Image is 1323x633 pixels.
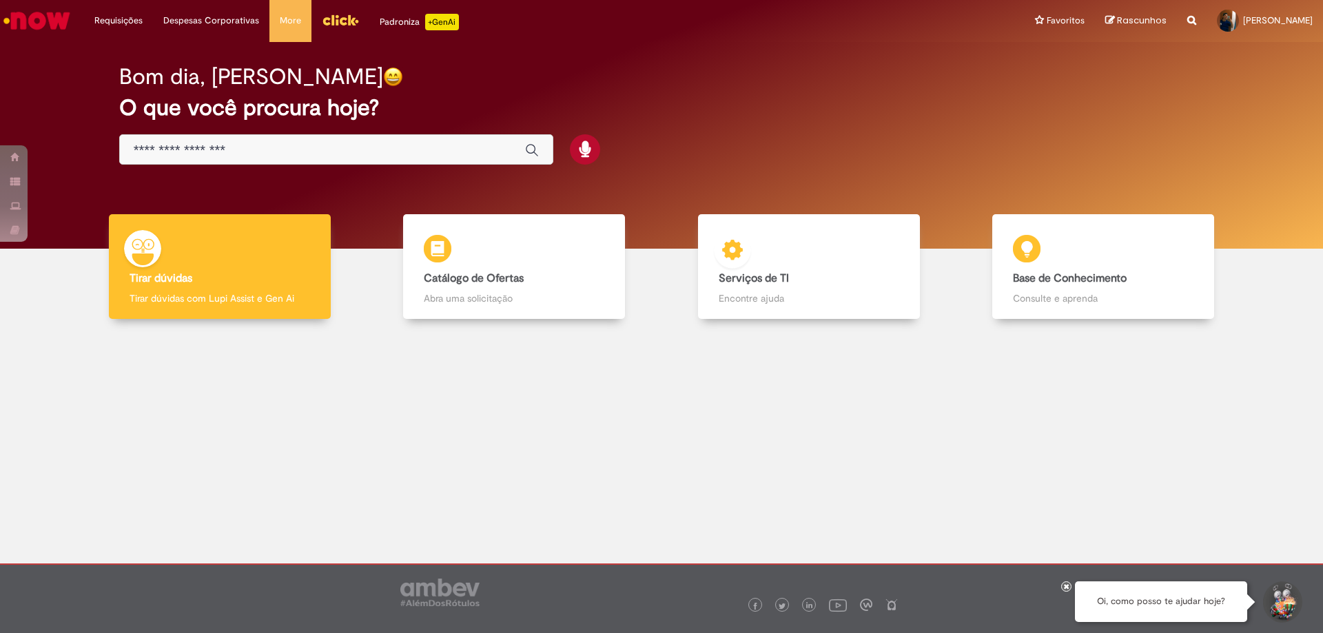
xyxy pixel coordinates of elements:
img: click_logo_yellow_360x200.png [322,10,359,30]
div: Oi, como posso te ajudar hoje? [1075,581,1247,622]
img: logo_footer_linkedin.png [806,602,813,610]
img: ServiceNow [1,7,72,34]
img: logo_footer_workplace.png [860,599,872,611]
a: Serviços de TI Encontre ajuda [661,214,956,320]
span: Favoritos [1047,14,1085,28]
img: happy-face.png [383,67,403,87]
span: Rascunhos [1117,14,1167,27]
p: +GenAi [425,14,459,30]
b: Base de Conhecimento [1013,271,1127,285]
p: Tirar dúvidas com Lupi Assist e Gen Ai [130,291,310,305]
img: logo_footer_naosei.png [885,599,898,611]
button: Iniciar Conversa de Suporte [1261,581,1302,623]
div: Padroniza [380,14,459,30]
p: Abra uma solicitação [424,291,604,305]
a: Base de Conhecimento Consulte e aprenda [956,214,1251,320]
span: [PERSON_NAME] [1243,14,1313,26]
a: Catálogo de Ofertas Abra uma solicitação [367,214,662,320]
p: Encontre ajuda [719,291,899,305]
a: Tirar dúvidas Tirar dúvidas com Lupi Assist e Gen Ai [72,214,367,320]
b: Catálogo de Ofertas [424,271,524,285]
span: More [280,14,301,28]
span: Despesas Corporativas [163,14,259,28]
p: Consulte e aprenda [1013,291,1193,305]
b: Tirar dúvidas [130,271,192,285]
img: logo_footer_facebook.png [752,603,759,610]
b: Serviços de TI [719,271,789,285]
img: logo_footer_twitter.png [779,603,786,610]
a: Rascunhos [1105,14,1167,28]
img: logo_footer_ambev_rotulo_gray.png [400,579,480,606]
h2: O que você procura hoje? [119,96,1204,120]
h2: Bom dia, [PERSON_NAME] [119,65,383,89]
img: logo_footer_youtube.png [829,596,847,614]
span: Requisições [94,14,143,28]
